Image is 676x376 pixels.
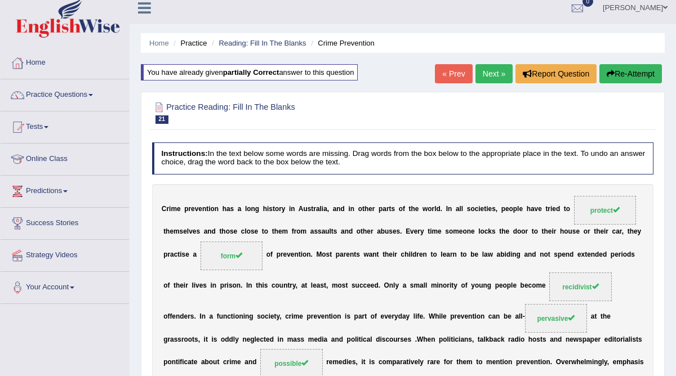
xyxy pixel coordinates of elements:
b: s [389,227,393,235]
b: t [362,205,364,213]
b: p [277,250,281,258]
b: o [517,227,521,235]
b: d [212,227,216,235]
b: l [461,205,463,213]
b: h [274,227,278,235]
b: h [166,227,170,235]
b: a [333,205,337,213]
b: e [576,227,580,235]
b: f [270,250,273,258]
b: d [341,205,345,213]
b: s [251,227,255,235]
b: h [560,227,564,235]
b: m [171,205,177,213]
b: v [535,205,539,213]
b: t [383,250,385,258]
b: e [234,227,238,235]
b: e [278,227,282,235]
li: Crime Prevention [308,38,375,48]
b: e [419,250,423,258]
b: i [393,250,394,258]
b: p [501,205,505,213]
b: e [170,227,174,235]
b: c [484,227,488,235]
b: r [166,205,169,213]
b: l [330,227,331,235]
b: r [372,205,375,213]
b: s [356,250,360,258]
b: s [333,227,337,235]
b: e [475,250,479,258]
b: u [385,227,389,235]
b: o [428,205,432,213]
b: l [187,227,189,235]
b: i [301,250,303,258]
b: h [363,227,367,235]
button: Report Question [515,64,597,83]
b: o [433,250,437,258]
b: h [404,250,408,258]
b: n [350,250,354,258]
b: r [371,227,373,235]
b: n [350,205,354,213]
b: o [322,250,326,258]
b: p [513,205,517,213]
b: a [170,250,174,258]
b: t [273,205,275,213]
b: h [223,205,226,213]
b: s [445,227,449,235]
b: i [267,205,269,213]
b: n [372,250,376,258]
b: o [247,205,251,213]
b: a [226,205,230,213]
b: a [377,227,381,235]
b: n [291,205,295,213]
b: r [620,227,622,235]
b: s [308,205,312,213]
span: 21 [155,115,168,124]
b: e [414,227,418,235]
b: o [534,227,538,235]
b: a [616,227,620,235]
b: t [564,205,566,213]
span: Drop target [201,241,263,270]
b: t [272,227,274,235]
b: l [441,250,442,258]
b: v [410,227,414,235]
b: e [368,205,372,213]
b: o [266,250,270,258]
b: e [552,205,556,213]
b: e [459,227,463,235]
b: s [196,227,200,235]
span: protect [590,207,620,214]
b: a [383,205,386,213]
b: t [206,205,208,213]
b: i [180,250,181,258]
a: Strategy Videos [1,240,129,268]
b: o [480,227,484,235]
b: e [471,227,475,235]
b: h [385,250,389,258]
li: Practice [171,38,207,48]
b: u [568,227,572,235]
b: o [275,205,279,213]
b: e [481,205,484,213]
b: c [241,227,245,235]
b: w [422,205,428,213]
b: y [282,205,286,213]
b: s [492,227,496,235]
b: , [327,205,329,213]
b: h [364,205,368,213]
b: t [542,227,544,235]
b: v [195,205,199,213]
b: t [628,227,630,235]
b: t [354,250,356,258]
b: e [415,205,419,213]
b: e [283,250,287,258]
b: t [377,250,379,258]
a: Online Class [1,144,129,172]
b: r [525,227,528,235]
b: s [318,227,322,235]
b: h [411,205,415,213]
a: Reading: Fill In The Blanks [219,39,306,47]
